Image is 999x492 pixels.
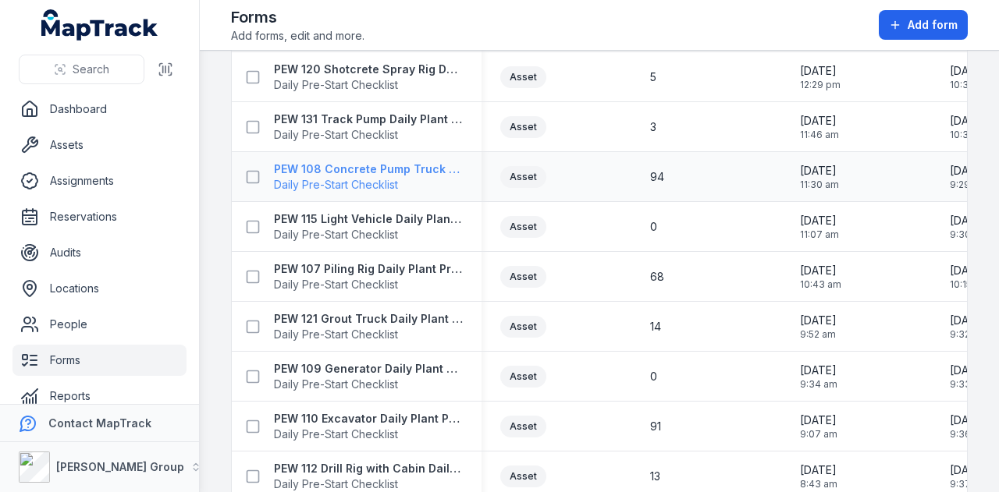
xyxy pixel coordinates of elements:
[274,211,463,242] a: PEW 115 Light Vehicle Daily Plant Pre-Start ChecklistDaily Pre-Start Checklist
[274,411,463,442] a: PEW 110 Excavator Daily Plant Pre-Start ChecklistDaily Pre-Start Checklist
[800,462,837,478] span: [DATE]
[274,161,463,193] a: PEW 108 Concrete Pump Truck Daily Plant Pre-Start ChecklistDaily Pre-Start Checklist
[274,62,463,77] strong: PEW 120 Shotcrete Spray Rig Daily Plant Pre-Start Checklist
[274,361,463,377] strong: PEW 109 Generator Daily Plant Pre-Start Checklist
[950,213,987,241] time: 11/08/2025, 9:30:28 am
[950,278,988,291] span: 10:15 am
[950,113,991,129] span: [DATE]
[274,361,463,392] a: PEW 109 Generator Daily Plant Pre-Start ChecklistDaily Pre-Start Checklist
[800,363,837,391] time: 04/11/2024, 9:34:30 am
[950,63,991,91] time: 21/08/2025, 10:33:14 am
[650,219,657,235] span: 0
[274,77,463,93] span: Daily Pre-Start Checklist
[800,462,837,490] time: 04/11/2024, 8:43:28 am
[231,6,364,28] h2: Forms
[950,412,987,428] span: [DATE]
[274,427,463,442] span: Daily Pre-Start Checklist
[274,377,463,392] span: Daily Pre-Start Checklist
[908,17,958,33] span: Add form
[274,261,463,292] a: PEW 107 Piling Rig Daily Plant Pre-Start ChecklistDaily Pre-Start Checklist
[950,363,987,391] time: 11/08/2025, 9:33:50 am
[800,412,837,441] time: 04/11/2024, 9:07:02 am
[800,378,837,391] span: 9:34 am
[500,216,546,238] div: Asset
[950,313,987,328] span: [DATE]
[274,227,463,242] span: Daily Pre-Start Checklist
[800,478,837,490] span: 8:43 am
[800,313,837,341] time: 04/11/2024, 9:52:20 am
[48,416,151,430] strong: Contact MapTrack
[950,263,988,291] time: 13/08/2025, 10:15:54 am
[73,62,109,77] span: Search
[500,416,546,437] div: Asset
[500,266,546,288] div: Asset
[950,363,987,378] span: [DATE]
[500,366,546,388] div: Asset
[950,163,987,191] time: 11/08/2025, 9:29:36 am
[950,328,987,341] span: 9:32 am
[274,261,463,277] strong: PEW 107 Piling Rig Daily Plant Pre-Start Checklist
[800,328,837,341] span: 9:52 am
[274,111,463,143] a: PEW 131 Track Pump Daily Plant Pre-StartDaily Pre-Start Checklist
[650,369,657,384] span: 0
[12,94,187,125] a: Dashboard
[950,462,987,490] time: 11/08/2025, 9:37:08 am
[950,113,991,141] time: 21/08/2025, 10:37:03 am
[500,66,546,88] div: Asset
[274,161,463,177] strong: PEW 108 Concrete Pump Truck Daily Plant Pre-Start Checklist
[12,381,187,412] a: Reports
[800,179,839,191] span: 11:30 am
[800,163,839,179] span: [DATE]
[800,129,839,141] span: 11:46 am
[274,62,463,93] a: PEW 120 Shotcrete Spray Rig Daily Plant Pre-Start ChecklistDaily Pre-Start Checklist
[12,237,187,268] a: Audits
[274,461,463,492] a: PEW 112 Drill Rig with Cabin Daily Plant Pre-Start ChecklistDaily Pre-Start Checklist
[650,319,661,334] span: 14
[274,111,463,127] strong: PEW 131 Track Pump Daily Plant Pre-Start
[650,419,661,434] span: 91
[650,269,664,285] span: 68
[650,469,660,484] span: 13
[274,476,463,492] span: Daily Pre-Start Checklist
[950,428,987,441] span: 9:36 am
[274,461,463,476] strong: PEW 112 Drill Rig with Cabin Daily Plant Pre-Start Checklist
[12,345,187,376] a: Forms
[950,462,987,478] span: [DATE]
[800,428,837,441] span: 9:07 am
[500,166,546,188] div: Asset
[500,116,546,138] div: Asset
[12,165,187,196] a: Assignments
[950,129,991,141] span: 10:37 am
[950,478,987,490] span: 9:37 am
[800,228,839,241] span: 11:07 am
[650,169,664,185] span: 94
[950,412,987,441] time: 11/08/2025, 9:36:08 am
[800,63,841,79] span: [DATE]
[274,311,463,342] a: PEW 121 Grout Truck Daily Plant Pre-Start ChecklistDaily Pre-Start Checklist
[12,273,187,304] a: Locations
[650,119,656,135] span: 3
[950,213,987,228] span: [DATE]
[800,213,839,241] time: 04/11/2024, 11:07:34 am
[800,63,841,91] time: 04/11/2024, 12:29:29 pm
[12,201,187,232] a: Reservations
[12,309,187,340] a: People
[274,127,463,143] span: Daily Pre-Start Checklist
[800,79,841,91] span: 12:29 pm
[274,327,463,342] span: Daily Pre-Start Checklist
[950,63,991,79] span: [DATE]
[800,113,839,129] span: [DATE]
[274,177,463,193] span: Daily Pre-Start Checklist
[800,412,837,428] span: [DATE]
[800,263,841,291] time: 04/11/2024, 10:43:04 am
[800,313,837,328] span: [DATE]
[800,263,841,278] span: [DATE]
[950,79,991,91] span: 10:33 am
[800,163,839,191] time: 04/11/2024, 11:30:34 am
[950,263,988,278] span: [DATE]
[650,69,656,85] span: 5
[879,10,968,40] button: Add form
[274,411,463,427] strong: PEW 110 Excavator Daily Plant Pre-Start Checklist
[500,465,546,487] div: Asset
[950,179,987,191] span: 9:29 am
